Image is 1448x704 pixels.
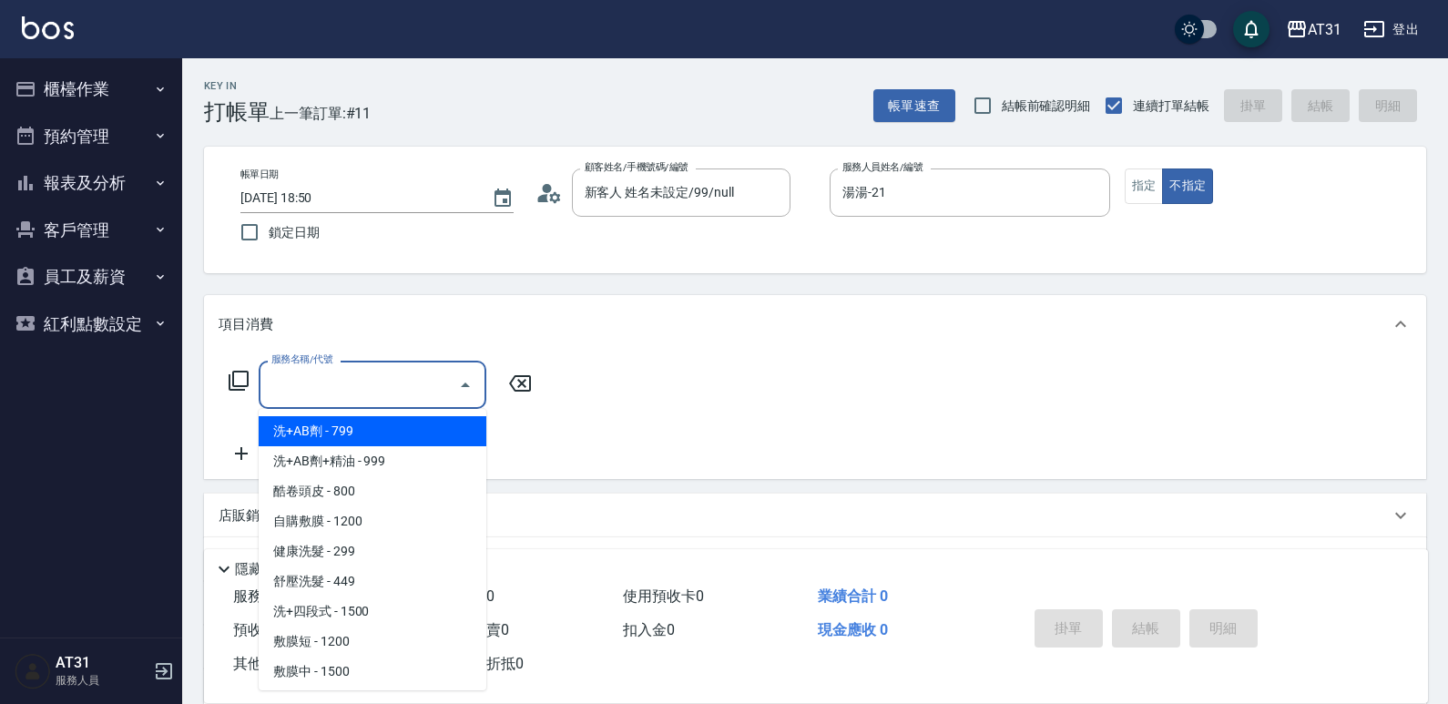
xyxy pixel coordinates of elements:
[1356,13,1426,46] button: 登出
[259,476,486,506] span: 酷卷頭皮 - 800
[1133,97,1209,116] span: 連續打單結帳
[204,537,1426,581] div: 預收卡販賣
[259,627,486,657] span: 敷膜短 - 1200
[1125,168,1164,204] button: 指定
[233,587,300,605] span: 服務消費 0
[623,621,675,638] span: 扣入金 0
[269,223,320,242] span: 鎖定日期
[7,66,175,113] button: 櫃檯作業
[7,207,175,254] button: 客戶管理
[56,654,148,672] h5: AT31
[219,506,273,525] p: 店販銷售
[451,371,480,400] button: Close
[233,655,329,672] span: 其他付款方式 0
[585,160,688,174] label: 顧客姓名/手機號碼/編號
[204,80,270,92] h2: Key In
[219,315,273,334] p: 項目消費
[7,301,175,348] button: 紅利點數設定
[1233,11,1270,47] button: save
[15,653,51,689] img: Person
[22,16,74,39] img: Logo
[233,621,314,638] span: 預收卡販賣 0
[873,89,955,123] button: 帳單速查
[235,560,317,579] p: 隱藏業績明細
[1002,97,1091,116] span: 結帳前確認明細
[204,295,1426,353] div: 項目消費
[240,183,474,213] input: YYYY/MM/DD hh:mm
[623,587,704,605] span: 使用預收卡 0
[1308,18,1341,41] div: AT31
[271,352,332,366] label: 服務名稱/代號
[270,102,372,125] span: 上一筆訂單:#11
[204,494,1426,537] div: 店販銷售
[259,536,486,566] span: 健康洗髮 - 299
[7,113,175,160] button: 預約管理
[259,446,486,476] span: 洗+AB劑+精油 - 999
[818,621,888,638] span: 現金應收 0
[240,168,279,181] label: 帳單日期
[259,566,486,597] span: 舒壓洗髮 - 449
[204,99,270,125] h3: 打帳單
[7,253,175,301] button: 員工及薪資
[56,672,148,689] p: 服務人員
[259,657,486,687] span: 敷膜中 - 1500
[7,159,175,207] button: 報表及分析
[1279,11,1349,48] button: AT31
[259,506,486,536] span: 自購敷膜 - 1200
[842,160,923,174] label: 服務人員姓名/編號
[1162,168,1213,204] button: 不指定
[818,587,888,605] span: 業績合計 0
[259,416,486,446] span: 洗+AB劑 - 799
[259,597,486,627] span: 洗+四段式 - 1500
[481,177,525,220] button: Choose date, selected date is 2025-08-22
